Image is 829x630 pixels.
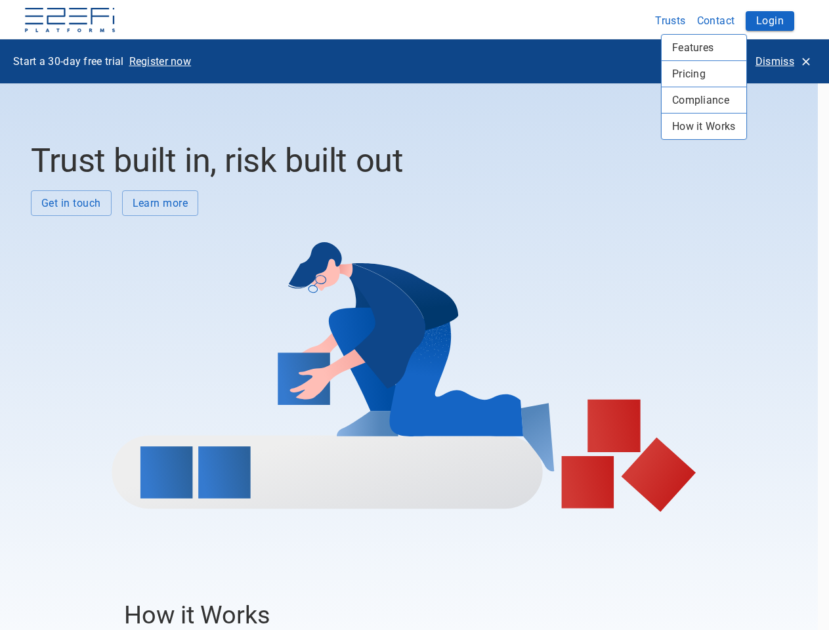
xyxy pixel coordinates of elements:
[662,114,746,139] div: How it Works
[662,61,746,87] div: Pricing
[672,93,736,108] span: Compliance
[662,35,746,60] div: Features
[672,119,736,134] span: How it Works
[672,40,736,55] span: Features
[672,66,736,81] span: Pricing
[662,87,746,113] div: Compliance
